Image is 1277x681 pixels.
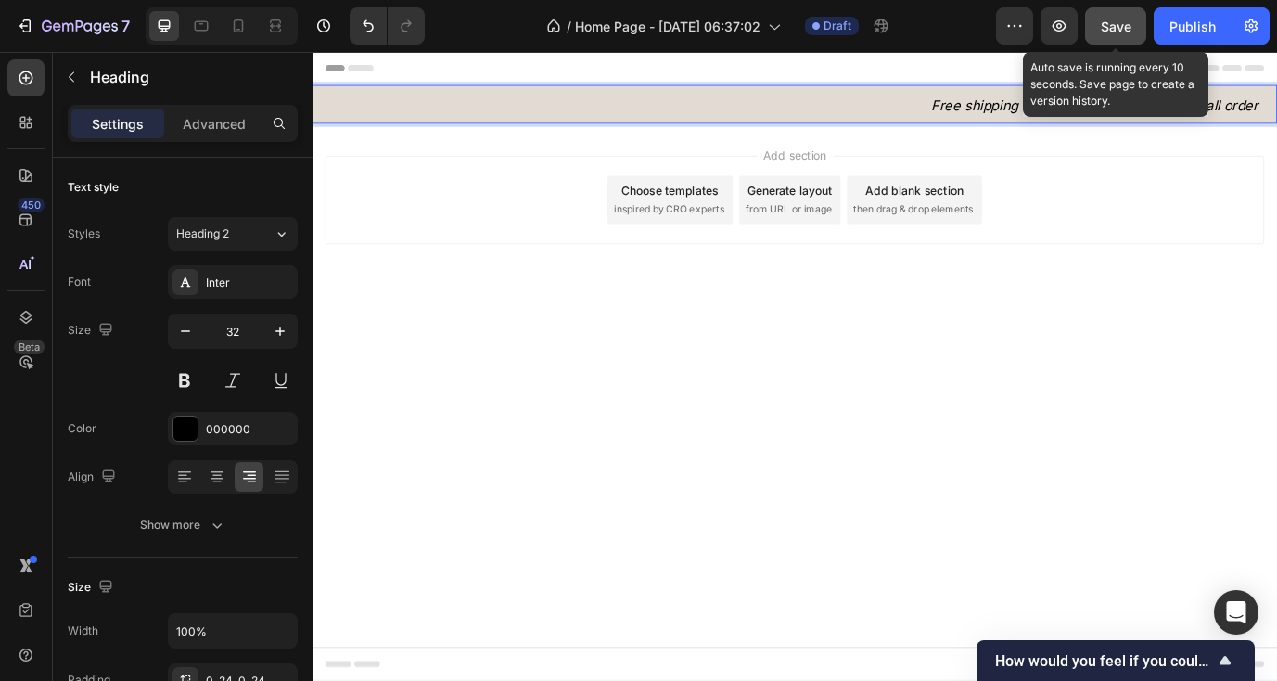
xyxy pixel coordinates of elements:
div: Publish [1169,17,1216,36]
div: Align [68,465,120,490]
div: Choose templates [357,150,469,170]
p: 7 [121,15,130,37]
p: Advanced [183,114,246,134]
span: How would you feel if you could no longer use GemPages? [995,652,1214,670]
p: Settings [92,114,144,134]
span: Heading 2 [176,225,229,242]
div: Styles [68,225,100,242]
span: Home Page - [DATE] 06:37:02 [575,17,760,36]
div: Open Intercom Messenger [1214,590,1258,635]
button: Show survey - How would you feel if you could no longer use GemPages? [995,649,1236,672]
div: Beta [14,340,45,354]
div: Show more [140,516,226,534]
div: Width [68,623,98,639]
div: Size [68,575,117,600]
div: Inter [206,275,293,291]
span: Save [1101,19,1131,34]
div: Size [68,318,117,343]
div: Undo/Redo [350,7,425,45]
button: Save [1085,7,1146,45]
p: Heading [90,66,290,88]
span: Draft [824,18,851,34]
div: 450 [18,198,45,212]
div: Font [68,274,91,290]
button: Show more [68,508,298,542]
span: Add section [513,109,601,129]
div: Generate layout [503,150,600,170]
i: Free shipping to [GEOGRAPHIC_DATA] on all order [714,53,1091,71]
input: Auto [169,614,297,648]
span: inspired by CRO experts [348,173,475,190]
span: / [567,17,571,36]
div: 000000 [206,421,293,438]
iframe: Design area [313,52,1277,681]
span: from URL or image [500,173,599,190]
div: Text style [68,179,119,196]
span: then drag & drop elements [624,173,762,190]
button: Publish [1154,7,1232,45]
div: Add blank section [638,150,751,170]
button: Heading 2 [168,217,298,251]
div: Color [68,420,96,437]
button: 7 [7,7,138,45]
